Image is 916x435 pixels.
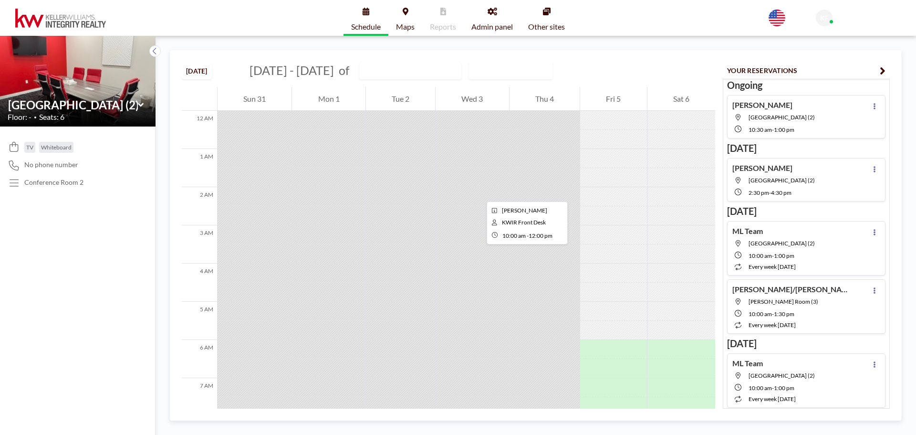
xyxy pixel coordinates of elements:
div: Wed 3 [436,87,509,111]
div: Mon 1 [292,87,365,111]
h4: ML Team [732,226,763,236]
div: Sat 6 [647,87,715,111]
span: of [339,63,349,78]
input: Lexington Room (2) [360,63,451,79]
span: Lexington Room (2) [749,177,815,184]
h3: [DATE] [727,338,885,350]
div: Fri 5 [580,87,646,111]
div: Thu 4 [510,87,580,111]
span: WEEKLY VIEW [471,64,525,77]
span: 2:30 PM [749,189,769,196]
span: 10:00 AM [749,310,772,318]
div: 4 AM [182,264,217,302]
span: • [34,114,37,120]
span: No phone number [24,160,78,169]
button: YOUR RESERVATIONS [723,62,890,79]
span: Maps [396,23,415,31]
img: organization-logo [15,9,106,28]
span: KWIR Front Desk [502,219,546,226]
div: 3 AM [182,225,217,264]
div: Sun 31 [218,87,291,111]
div: 6 AM [182,340,217,378]
span: 1:00 PM [774,384,794,392]
h4: [PERSON_NAME] [732,100,792,110]
span: 1:00 PM [774,252,794,259]
span: 1:00 PM [774,126,794,133]
span: 10:00 AM [749,252,772,259]
span: Seats: 6 [39,112,64,122]
span: - [772,310,774,318]
div: Search for option [469,63,552,79]
span: - [769,189,771,196]
span: - [772,126,774,133]
div: 1 AM [182,149,217,187]
h3: [DATE] [727,142,885,154]
span: Floor: - [8,112,31,122]
span: Admin panel [471,23,513,31]
span: Reports [430,23,456,31]
p: Conference Room 2 [24,178,83,187]
span: every week [DATE] [749,263,796,270]
span: Lexington Room (2) [749,240,815,247]
h3: [DATE] [727,205,885,217]
span: [DATE] - [DATE] [250,63,334,77]
button: [DATE] [182,63,212,79]
span: - [772,384,774,392]
span: Schedule [351,23,381,31]
div: 12 AM [182,111,217,149]
span: every week [DATE] [749,321,796,329]
span: every week [DATE] [749,395,796,403]
span: - [772,252,774,259]
div: 2 AM [182,187,217,225]
h4: [PERSON_NAME]/[PERSON_NAME] [732,285,852,294]
span: Whiteboard [41,144,72,151]
span: Admin [836,19,854,26]
span: - [527,232,529,239]
span: Lisa Proechel [502,207,547,214]
span: 1:30 PM [774,310,794,318]
input: Search for option [526,64,536,77]
span: Other sites [528,23,565,31]
div: 7 AM [182,378,217,416]
span: Lexington Room (2) [749,114,815,121]
h4: ML Team [732,359,763,368]
span: KF [820,14,829,22]
span: Snelling Room (3) [749,298,818,305]
h4: [PERSON_NAME] [732,163,792,173]
input: Lexington Room (2) [8,98,138,112]
span: 10:00 AM [502,232,526,239]
span: 10:30 AM [749,126,772,133]
span: 12:00 PM [529,232,552,239]
span: 10:00 AM [749,384,772,392]
span: KWIR Front Desk [836,11,889,19]
span: TV [26,144,33,151]
span: Lexington Room (2) [749,372,815,379]
div: 5 AM [182,302,217,340]
div: Tue 2 [366,87,435,111]
h3: Ongoing [727,79,885,91]
span: 4:30 PM [771,189,791,196]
